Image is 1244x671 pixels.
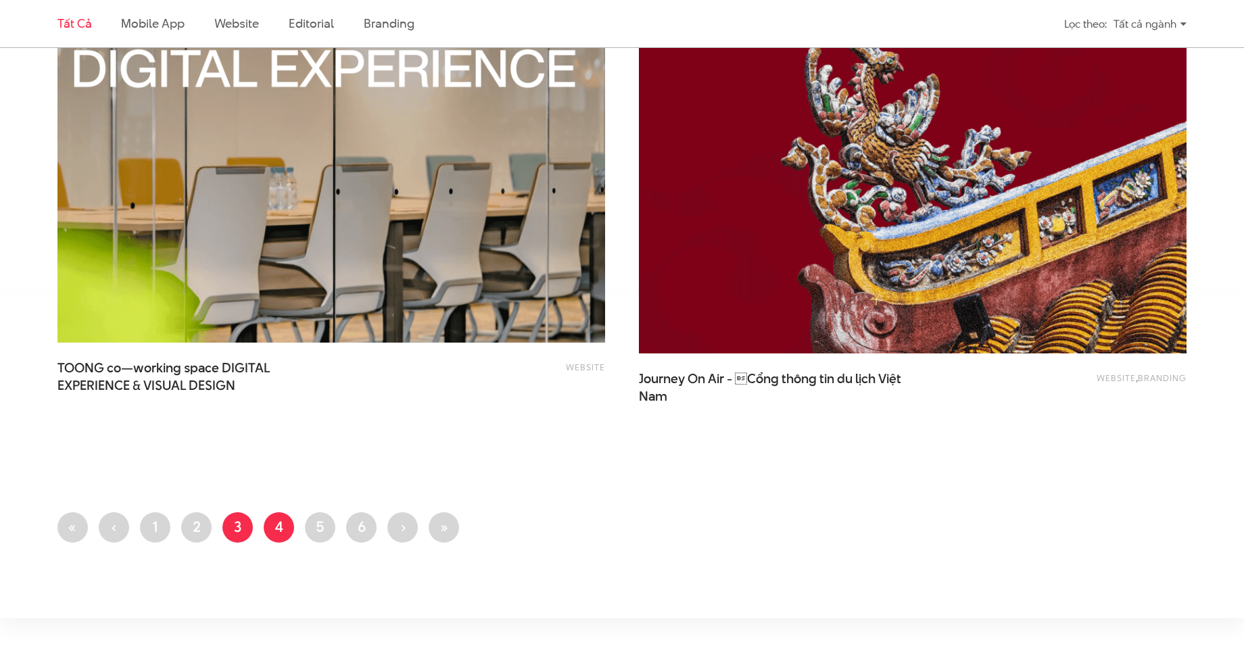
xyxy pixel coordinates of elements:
span: » [439,516,448,537]
div: Lọc theo: [1064,12,1107,36]
span: « [68,516,77,537]
a: Website [1097,372,1136,384]
a: Branding [1138,372,1187,384]
span: EXPERIENCE & VISUAL DESIGN [57,377,235,395]
div: , [967,370,1187,397]
a: 6 [346,512,377,543]
a: Website [214,15,259,32]
a: Website [566,361,605,373]
span: › [400,516,406,537]
span: Journey On Air - Cổng thông tin du lịch Việt [639,370,909,404]
span: ‹ [112,516,117,537]
a: Branding [364,15,414,32]
a: 1 [140,512,170,543]
a: Tất cả [57,15,91,32]
span: TOONG co—working space DIGITAL [57,359,328,393]
a: Journey On Air - Cổng thông tin du lịch ViệtNam [639,370,909,404]
a: Editorial [289,15,334,32]
a: 5 [305,512,335,543]
div: Tất cả ngành [1114,12,1187,36]
a: 4 [264,512,294,543]
a: Mobile app [121,15,184,32]
a: 2 [181,512,212,543]
span: Nam [639,388,667,405]
a: TOONG co—working space DIGITALEXPERIENCE & VISUAL DESIGN [57,359,328,393]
